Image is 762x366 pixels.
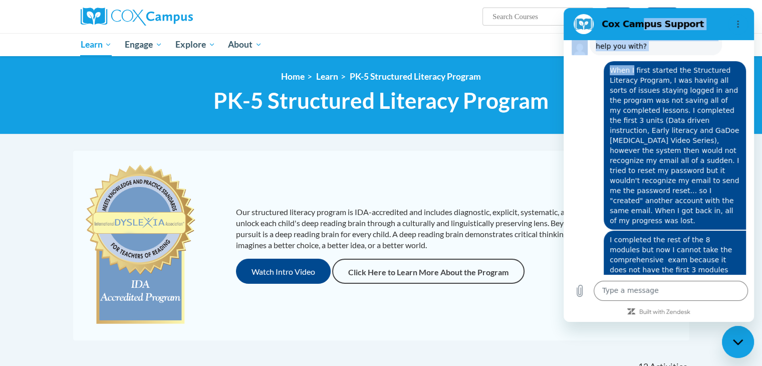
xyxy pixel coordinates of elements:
span: Explore [175,39,215,51]
input: Search Courses [491,11,572,23]
a: Home [281,71,305,82]
img: c477cda6-e343-453b-bfce-d6f9e9818e1c.png [83,160,198,330]
a: Explore [169,33,222,56]
span: Engage [125,39,162,51]
a: Log In [601,8,635,24]
a: Register [642,8,682,24]
a: Engage [118,33,169,56]
a: Learn [74,33,119,56]
a: PK-5 Structured Literacy Program [350,71,481,82]
div: Main menu [66,33,697,56]
a: About [221,33,269,56]
a: Click Here to Learn More About the Program [332,259,525,284]
button: Watch Intro Video [236,259,331,284]
a: Cox Campus [81,8,271,26]
span: About [228,39,262,51]
span: PK-5 Structured Literacy Program [213,87,549,114]
iframe: Button to launch messaging window, conversation in progress [722,326,754,358]
img: Cox Campus [81,8,193,26]
a: Learn [316,71,338,82]
span: Learn [80,39,112,51]
iframe: Messaging window [564,8,754,322]
p: Our structured literacy program is IDA-accredited and includes diagnostic, explicit, systematic, ... [236,207,679,251]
